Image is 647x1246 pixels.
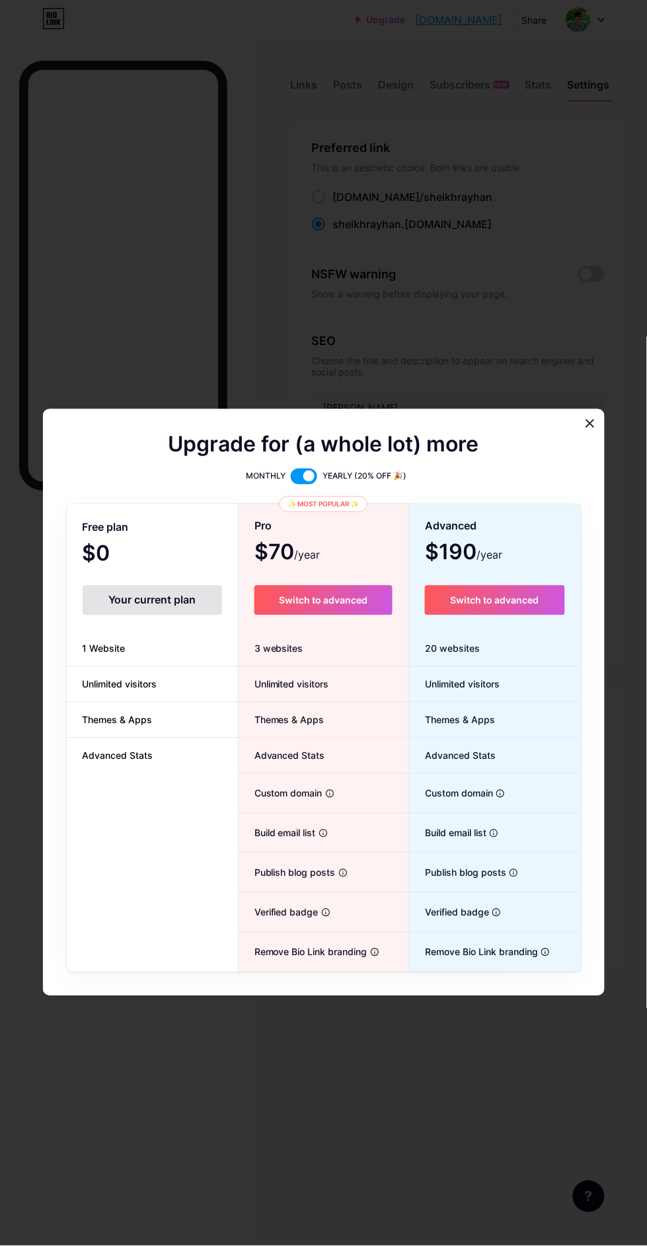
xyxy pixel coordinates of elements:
span: Unlimited visitors [239,678,329,691]
span: MONTHLY [246,470,285,483]
span: 1 Website [67,642,141,656]
span: $0 [83,546,136,565]
span: Remove Bio Link branding [239,945,367,959]
span: $190 [425,545,502,563]
div: 20 websites [409,631,580,667]
span: Unlimited visitors [67,678,173,691]
span: Upgrade for (a whole lot) more [168,437,479,453]
span: Advanced Stats [409,749,496,763]
span: Themes & Apps [409,713,495,727]
span: /year [476,547,502,563]
span: Build email list [239,826,316,840]
span: Build email list [409,826,486,840]
span: Custom domain [239,787,323,800]
span: Verified badge [409,906,489,919]
span: Advanced [425,515,476,538]
span: Unlimited visitors [409,678,500,691]
span: Remove Bio Link branding [409,945,538,959]
span: $70 [254,545,321,563]
span: Advanced Stats [67,749,169,763]
div: Your current plan [83,586,222,615]
button: Switch to advanced [254,586,393,615]
span: /year [295,547,321,563]
div: 3 websites [239,631,408,667]
span: Publish blog posts [239,866,336,880]
span: Publish blog posts [409,866,506,880]
span: Pro [254,515,272,538]
span: Verified badge [239,906,319,919]
span: YEARLY (20% OFF 🎉) [323,470,406,483]
span: Advanced Stats [239,749,325,763]
span: Themes & Apps [67,713,169,727]
div: ✨ Most popular ✨ [280,496,367,512]
button: Switch to advanced [425,586,564,615]
span: Themes & Apps [239,713,324,727]
span: Switch to advanced [451,595,539,606]
span: Custom domain [409,787,493,800]
span: Free plan [83,516,129,539]
span: Switch to advanced [279,595,367,606]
